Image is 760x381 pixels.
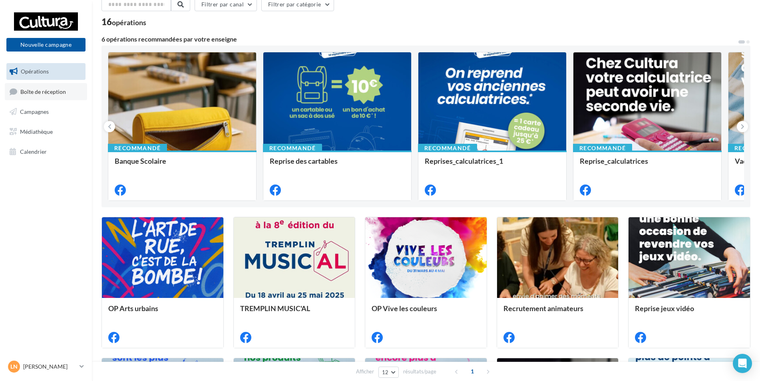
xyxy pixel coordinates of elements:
[6,359,86,374] a: Ln [PERSON_NAME]
[23,363,76,371] p: [PERSON_NAME]
[108,144,167,153] div: Recommandé
[108,304,158,313] span: OP Arts urbains
[356,368,374,375] span: Afficher
[503,304,583,313] span: Recrutement animateurs
[6,38,86,52] button: Nouvelle campagne
[372,304,437,313] span: OP Vive les couleurs
[425,157,503,165] span: Reprises_calculatrices_1
[10,363,18,371] span: Ln
[20,108,49,115] span: Campagnes
[378,367,399,378] button: 12
[20,88,66,95] span: Boîte de réception
[418,144,477,153] div: Recommandé
[263,144,322,153] div: Recommandé
[101,36,738,42] div: 6 opérations recommandées par votre enseigne
[733,354,752,373] div: Open Intercom Messenger
[270,157,338,165] span: Reprise des cartables
[573,144,632,153] div: Recommandé
[101,18,146,26] div: 16
[5,143,87,160] a: Calendrier
[580,157,648,165] span: Reprise_calculatrices
[5,83,87,100] a: Boîte de réception
[115,157,166,165] span: Banque Scolaire
[20,128,53,135] span: Médiathèque
[466,365,479,378] span: 1
[635,304,694,313] span: Reprise jeux vidéo
[382,369,389,375] span: 12
[5,103,87,120] a: Campagnes
[240,304,310,313] span: TREMPLIN MUSIC'AL
[21,68,49,75] span: Opérations
[20,148,47,155] span: Calendrier
[403,368,436,375] span: résultats/page
[5,123,87,140] a: Médiathèque
[5,63,87,80] a: Opérations
[112,19,146,26] div: opérations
